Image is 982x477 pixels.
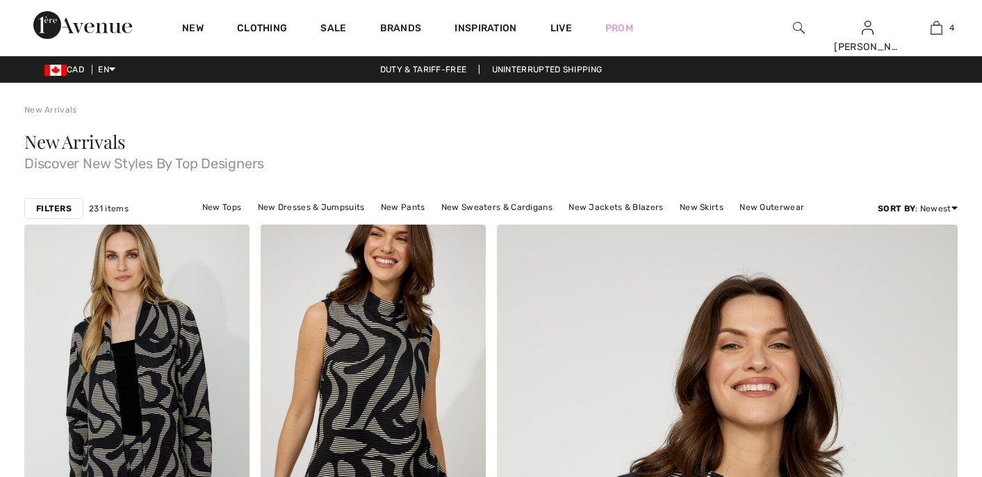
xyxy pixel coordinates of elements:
[24,105,77,115] a: New Arrivals
[793,19,805,36] img: search the website
[550,21,572,35] a: Live
[89,202,129,215] span: 231 items
[878,202,958,215] div: : Newest
[903,19,970,36] a: 4
[562,198,670,216] a: New Jackets & Blazers
[237,22,287,37] a: Clothing
[673,198,730,216] a: New Skirts
[878,204,915,213] strong: Sort By
[182,22,204,37] a: New
[374,198,432,216] a: New Pants
[862,21,874,34] a: Sign In
[44,65,90,74] span: CAD
[434,198,559,216] a: New Sweaters & Cardigans
[931,19,942,36] img: My Bag
[251,198,372,216] a: New Dresses & Jumpsuits
[320,22,346,37] a: Sale
[949,22,954,34] span: 4
[455,22,516,37] span: Inspiration
[862,19,874,36] img: My Info
[24,151,958,170] span: Discover New Styles By Top Designers
[733,198,811,216] a: New Outerwear
[834,40,901,54] div: [PERSON_NAME]
[195,198,248,216] a: New Tops
[24,129,125,154] span: New Arrivals
[380,22,422,37] a: Brands
[33,11,132,39] img: 1ère Avenue
[44,65,67,76] img: Canadian Dollar
[98,65,115,74] span: EN
[605,21,633,35] a: Prom
[36,202,72,215] strong: Filters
